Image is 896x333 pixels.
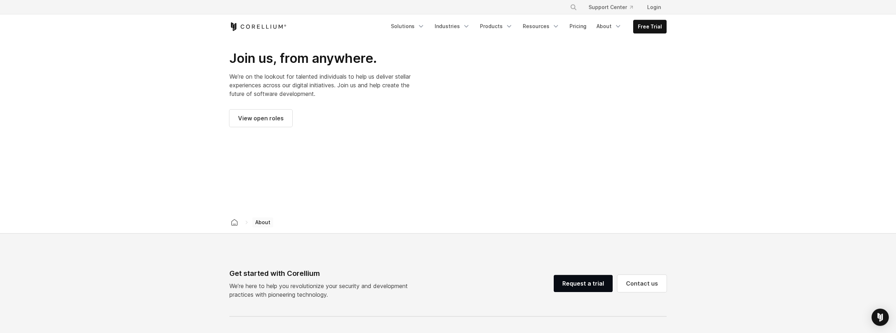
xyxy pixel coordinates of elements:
p: We’re here to help you revolutionize your security and development practices with pioneering tech... [229,282,413,299]
a: Solutions [387,20,429,33]
div: Navigation Menu [561,1,667,14]
h2: Join us, from anywhere. [229,50,413,66]
a: Support Center [583,1,639,14]
a: Request a trial [554,275,613,292]
a: Industries [430,20,474,33]
button: Search [567,1,580,14]
a: Products [476,20,517,33]
span: View open roles [238,114,284,122]
a: Corellium home [228,217,241,227]
div: Open Intercom Messenger [872,309,889,326]
div: Navigation Menu [387,20,667,33]
a: Login [641,1,667,14]
span: About [252,217,273,227]
a: About [592,20,626,33]
a: Resources [518,20,564,33]
a: Pricing [565,20,591,33]
p: We’re on the lookout for talented individuals to help us deliver stellar experiences across our d... [229,72,413,98]
a: Corellium Home [229,22,287,31]
a: Free Trial [634,20,666,33]
a: Contact us [617,275,667,292]
div: Get started with Corellium [229,268,413,279]
a: View open roles [229,110,292,127]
